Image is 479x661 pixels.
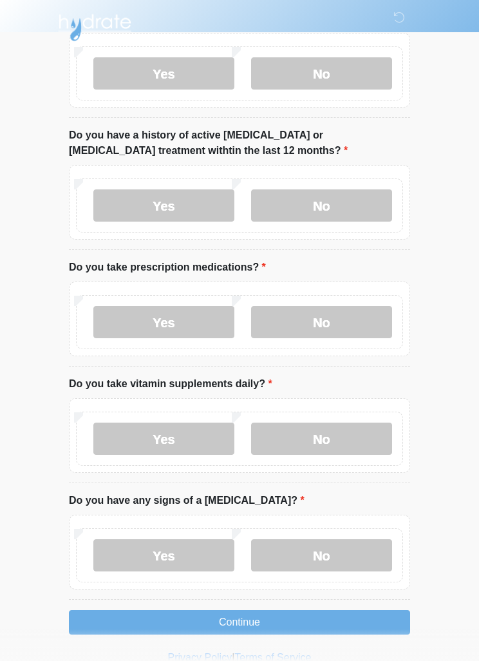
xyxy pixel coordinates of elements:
label: No [251,539,392,571]
label: Yes [93,423,234,455]
img: Hydrate IV Bar - Chandler Logo [56,10,133,42]
label: Do you have a history of active [MEDICAL_DATA] or [MEDICAL_DATA] treatment withtin the last 12 mo... [69,128,410,158]
label: Yes [93,539,234,571]
label: Do you take prescription medications? [69,260,266,275]
label: Do you take vitamin supplements daily? [69,376,272,392]
label: No [251,306,392,338]
label: No [251,423,392,455]
label: No [251,189,392,222]
label: Yes [93,57,234,90]
button: Continue [69,610,410,635]
label: Do you have any signs of a [MEDICAL_DATA]? [69,493,305,508]
label: Yes [93,306,234,338]
label: No [251,57,392,90]
label: Yes [93,189,234,222]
